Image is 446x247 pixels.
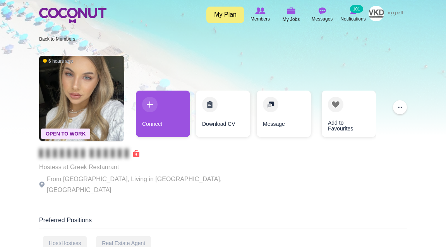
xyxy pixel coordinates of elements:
[318,7,326,14] img: Messages
[384,6,407,21] a: العربية
[350,5,363,13] small: 101
[39,162,252,173] p: Hostess at Greek Restaurant
[312,15,333,23] span: Messages
[39,8,106,23] img: Home
[338,6,369,24] a: Notifications Notifications 101
[136,91,190,141] div: 1 / 4
[39,216,407,228] div: Preferred Positions
[136,91,190,137] a: Connect
[287,7,295,14] img: My Jobs
[316,91,370,141] div: 4 / 4
[43,58,73,65] span: 6 hours ago
[245,6,276,24] a: Browse Members Members
[307,6,338,24] a: Messages Messages
[255,7,265,14] img: Browse Members
[196,91,250,141] div: 2 / 4
[39,174,252,196] p: From [GEOGRAPHIC_DATA], Living in [GEOGRAPHIC_DATA], [GEOGRAPHIC_DATA]
[276,6,307,24] a: My Jobs My Jobs
[250,15,270,23] span: Members
[39,36,75,42] a: Back to Members
[257,91,311,137] a: Message
[340,15,365,23] span: Notifications
[39,149,139,157] span: Connect to Unlock the Profile
[393,100,407,114] button: ...
[206,7,244,23] a: My Plan
[196,91,250,137] a: Download CV
[350,7,357,14] img: Notifications
[322,91,376,137] a: Add to Favourites
[41,129,90,139] span: Open To Work
[256,91,310,141] div: 3 / 4
[283,15,300,23] span: My Jobs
